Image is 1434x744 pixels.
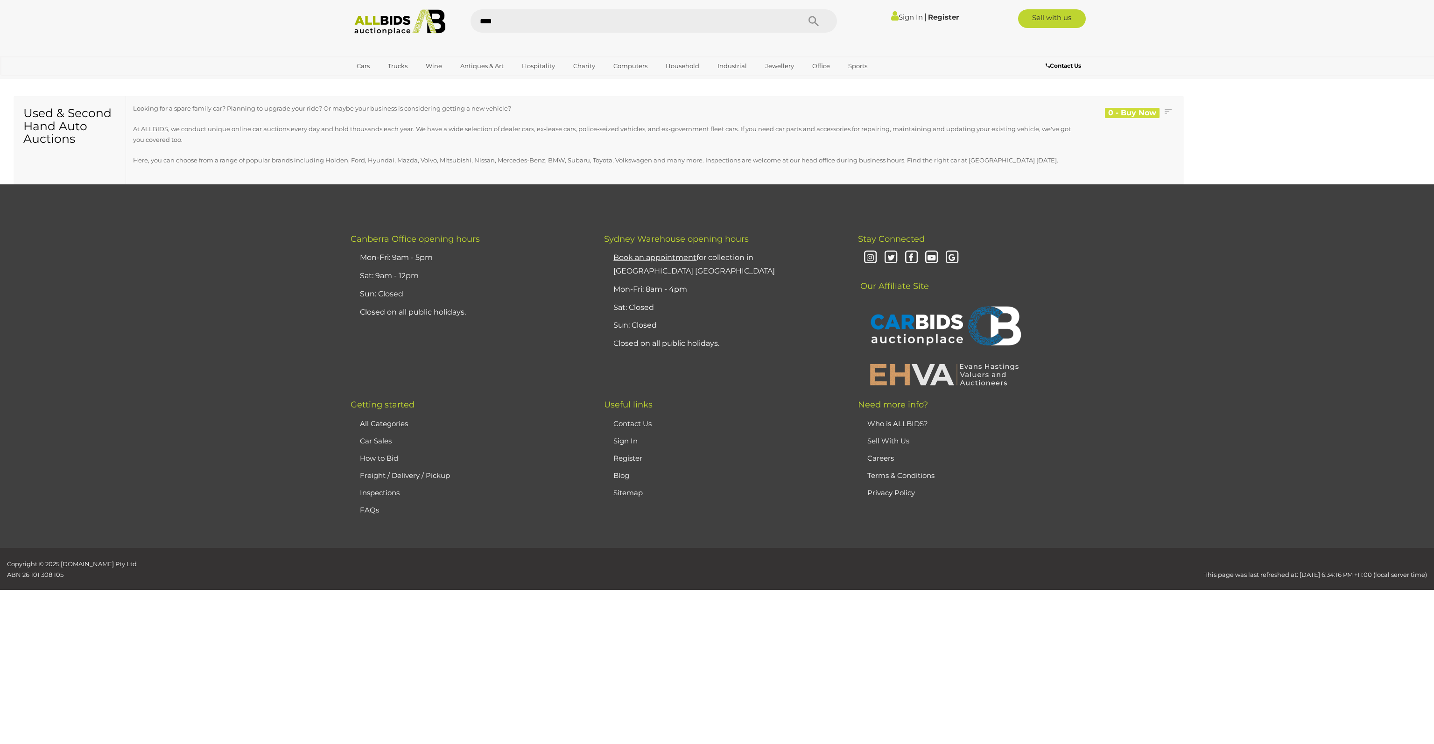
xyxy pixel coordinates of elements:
[351,58,376,74] a: Cars
[360,419,408,428] a: All Categories
[604,234,749,244] span: Sydney Warehouse opening hours
[611,316,834,335] li: Sun: Closed
[891,13,923,21] a: Sign In
[858,234,925,244] span: Stay Connected
[865,296,1024,358] img: CARBIDS Auctionplace
[358,559,1434,581] div: This page was last refreshed at: [DATE] 6:34:16 PM +11:00 (local server time)
[613,253,775,275] a: Book an appointmentfor collection in [GEOGRAPHIC_DATA] [GEOGRAPHIC_DATA]
[867,454,894,463] a: Careers
[759,58,800,74] a: Jewellery
[351,400,415,410] span: Getting started
[613,488,643,497] a: Sitemap
[865,362,1024,386] img: EHVA | Evans Hastings Valuers and Auctioneers
[867,488,915,497] a: Privacy Policy
[420,58,448,74] a: Wine
[858,400,928,410] span: Need more info?
[360,454,398,463] a: How to Bid
[613,436,638,445] a: Sign In
[358,249,581,267] li: Mon-Fri: 9am - 5pm
[613,471,629,480] a: Blog
[358,303,581,322] li: Closed on all public holidays.
[613,419,652,428] a: Contact Us
[867,436,909,445] a: Sell With Us
[611,335,834,353] li: Closed on all public holidays.
[1105,108,1160,118] div: 0 - Buy Now
[1018,9,1086,28] a: Sell with us
[611,299,834,317] li: Sat: Closed
[360,436,392,445] a: Car Sales
[867,471,935,480] a: Terms & Conditions
[604,400,653,410] span: Useful links
[351,234,480,244] span: Canberra Office opening hours
[806,58,836,74] a: Office
[863,250,879,266] i: Instagram
[660,58,705,74] a: Household
[944,250,960,266] i: Google
[613,454,642,463] a: Register
[454,58,510,74] a: Antiques & Art
[613,253,696,262] u: Book an appointment
[858,267,929,291] span: Our Affiliate Site
[883,250,899,266] i: Twitter
[924,12,927,22] span: |
[611,281,834,299] li: Mon-Fri: 8am - 4pm
[133,155,1083,166] p: Here, you can choose from a range of popular brands including Holden, Ford, Hyundai, Mazda, Volvo...
[711,58,753,74] a: Industrial
[1046,61,1083,71] a: Contact Us
[358,267,581,285] li: Sat: 9am - 12pm
[607,58,654,74] a: Computers
[1046,62,1081,69] b: Contact Us
[867,419,928,428] a: Who is ALLBIDS?
[516,58,561,74] a: Hospitality
[903,250,920,266] i: Facebook
[842,58,873,74] a: Sports
[924,250,940,266] i: Youtube
[351,74,429,89] a: [GEOGRAPHIC_DATA]
[133,124,1083,146] p: At ALLBIDS, we conduct unique online car auctions every day and hold thousands each year. We have...
[360,471,450,480] a: Freight / Delivery / Pickup
[23,107,116,146] h1: Used & Second Hand Auto Auctions
[790,9,837,33] button: Search
[360,505,379,514] a: FAQs
[358,285,581,303] li: Sun: Closed
[133,103,1083,114] p: Looking for a spare family car? Planning to upgrade your ride? Or maybe your business is consider...
[360,488,400,497] a: Inspections
[382,58,414,74] a: Trucks
[349,9,450,35] img: Allbids.com.au
[567,58,601,74] a: Charity
[928,13,959,21] a: Register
